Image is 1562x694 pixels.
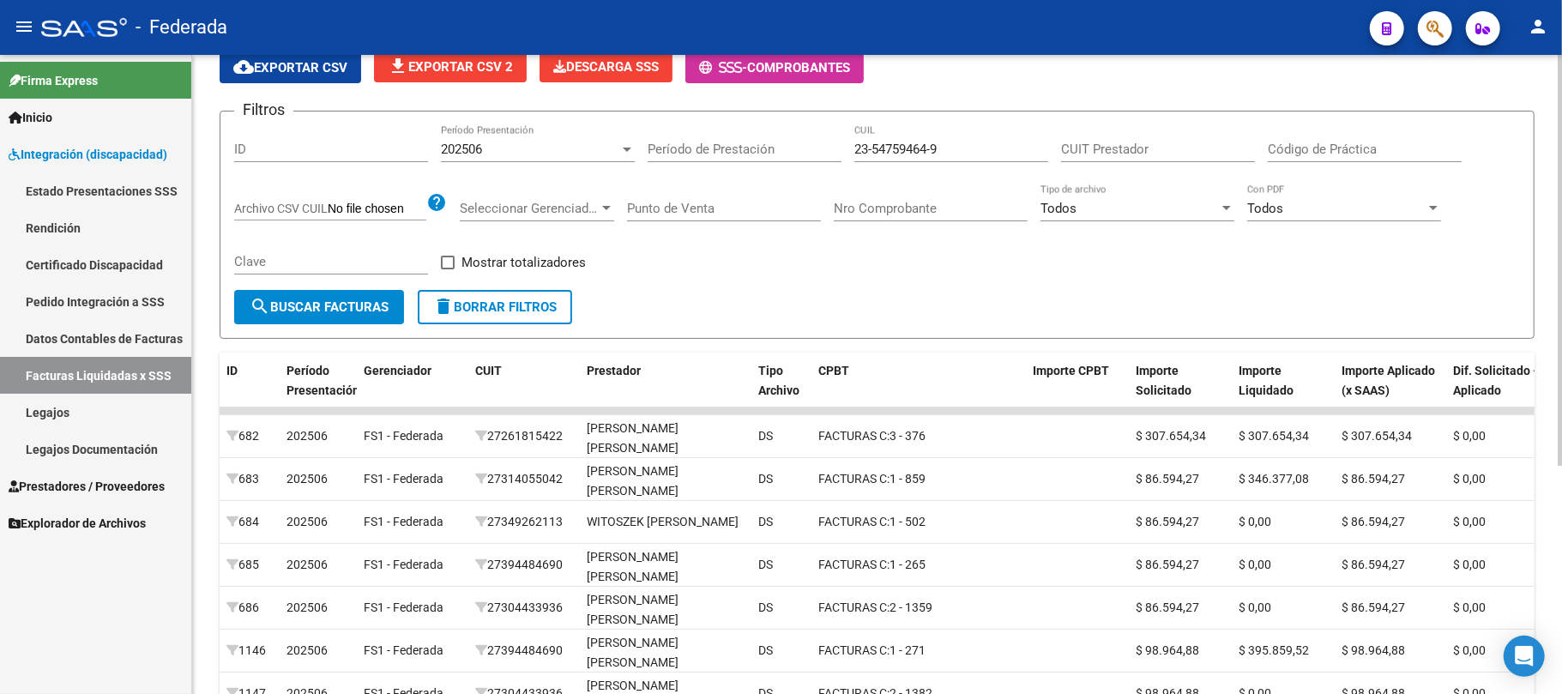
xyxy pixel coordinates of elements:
span: $ 307.654,34 [1239,429,1309,443]
mat-icon: menu [14,16,34,37]
button: Buscar Facturas [234,290,404,324]
div: 1 - 859 [818,469,1019,489]
div: WITOSZEK [PERSON_NAME] [587,512,739,532]
datatable-header-cell: Período Presentación [280,353,357,428]
div: Open Intercom Messenger [1504,636,1545,677]
span: Importe Liquidado [1239,364,1294,397]
mat-icon: help [426,192,447,213]
div: 683 [226,469,273,489]
span: $ 0,00 [1239,600,1271,614]
span: Integración (discapacidad) [9,145,167,164]
datatable-header-cell: Importe CPBT [1026,353,1129,428]
span: DS [758,600,773,614]
div: [PERSON_NAME] [PERSON_NAME] [587,547,745,587]
span: FACTURAS C: [818,558,890,571]
span: 202506 [286,643,328,657]
span: $ 307.654,34 [1342,429,1412,443]
div: 27394484690 [475,555,573,575]
span: FACTURAS C: [818,472,890,486]
span: Prestador [587,364,641,377]
span: $ 86.594,27 [1342,472,1405,486]
datatable-header-cell: CUIT [468,353,580,428]
datatable-header-cell: Dif. Solicitado - Aplicado [1446,353,1558,428]
span: FS1 - Federada [364,472,443,486]
span: $ 86.594,27 [1342,558,1405,571]
span: Archivo CSV CUIL [234,202,328,215]
span: Importe Solicitado [1136,364,1191,397]
mat-icon: file_download [388,56,408,76]
span: $ 395.859,52 [1239,643,1309,657]
span: $ 86.594,27 [1136,472,1199,486]
mat-icon: cloud_download [233,57,254,77]
span: Importe CPBT [1033,364,1109,377]
div: 686 [226,598,273,618]
span: $ 0,00 [1239,558,1271,571]
span: $ 0,00 [1453,429,1486,443]
span: $ 0,00 [1453,643,1486,657]
span: Exportar CSV 2 [388,59,513,75]
span: 202506 [286,515,328,528]
span: FACTURAS C: [818,515,890,528]
span: FACTURAS C: [818,429,890,443]
button: Exportar CSV [220,51,361,83]
mat-icon: search [250,296,270,317]
span: FS1 - Federada [364,429,443,443]
span: FS1 - Federada [364,600,443,614]
span: Comprobantes [747,60,850,75]
span: Dif. Solicitado - Aplicado [1453,364,1538,397]
div: 27261815422 [475,426,573,446]
div: 1146 [226,641,273,661]
span: $ 0,00 [1239,515,1271,528]
span: DS [758,558,773,571]
datatable-header-cell: Tipo Archivo [751,353,811,428]
span: FS1 - Federada [364,515,443,528]
button: Exportar CSV 2 [374,51,527,82]
datatable-header-cell: Gerenciador [357,353,468,428]
span: DS [758,515,773,528]
span: 202506 [286,429,328,443]
span: Firma Express [9,71,98,90]
button: -Comprobantes [685,51,864,83]
div: 684 [226,512,273,532]
span: Importe Aplicado (x SAAS) [1342,364,1435,397]
h3: Filtros [234,98,293,122]
datatable-header-cell: Prestador [580,353,751,428]
div: 27314055042 [475,469,573,489]
datatable-header-cell: Importe Aplicado (x SAAS) [1335,353,1446,428]
span: $ 86.594,27 [1136,515,1199,528]
span: Borrar Filtros [433,299,557,315]
span: 202506 [286,600,328,614]
span: $ 0,00 [1453,600,1486,614]
input: Archivo CSV CUIL [328,202,426,217]
span: $ 0,00 [1453,472,1486,486]
span: FACTURAS C: [818,643,890,657]
div: [PERSON_NAME] [PERSON_NAME] [587,462,745,501]
mat-icon: person [1528,16,1548,37]
span: Descarga SSS [553,59,659,75]
div: [PERSON_NAME] [PERSON_NAME] [587,590,745,630]
span: DS [758,472,773,486]
div: 682 [226,426,273,446]
div: 27349262113 [475,512,573,532]
span: $ 98.964,88 [1342,643,1405,657]
span: - [699,60,747,75]
span: 202506 [286,558,328,571]
span: Mostrar totalizadores [461,252,586,273]
span: Período Presentación [286,364,359,397]
span: $ 346.377,08 [1239,472,1309,486]
datatable-header-cell: Importe Solicitado [1129,353,1232,428]
span: Exportar CSV [233,60,347,75]
span: Todos [1040,201,1077,216]
span: ID [226,364,238,377]
span: Prestadores / Proveedores [9,477,165,496]
app-download-masive: Descarga masiva de comprobantes (adjuntos) [540,51,672,83]
datatable-header-cell: ID [220,353,280,428]
div: 2 - 1359 [818,598,1019,618]
span: Buscar Facturas [250,299,389,315]
div: 27394484690 [475,641,573,661]
div: [PERSON_NAME] [PERSON_NAME] [587,633,745,673]
span: CPBT [818,364,849,377]
span: $ 98.964,88 [1136,643,1199,657]
div: 1 - 271 [818,641,1019,661]
span: 202506 [286,472,328,486]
